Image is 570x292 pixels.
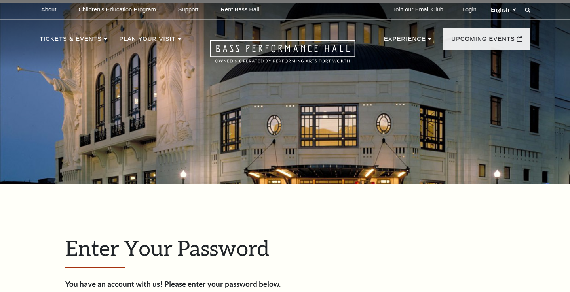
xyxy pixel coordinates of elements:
[489,6,517,13] select: Select:
[41,6,56,13] p: About
[451,34,515,48] p: Upcoming Events
[119,34,175,48] p: Plan Your Visit
[40,34,102,48] p: Tickets & Events
[164,279,281,288] strong: Please enter your password below.
[65,235,269,260] span: Enter Your Password
[178,6,199,13] p: Support
[384,34,426,48] p: Experience
[78,6,156,13] p: Children's Education Program
[65,279,163,288] strong: You have an account with us!
[220,6,259,13] p: Rent Bass Hall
